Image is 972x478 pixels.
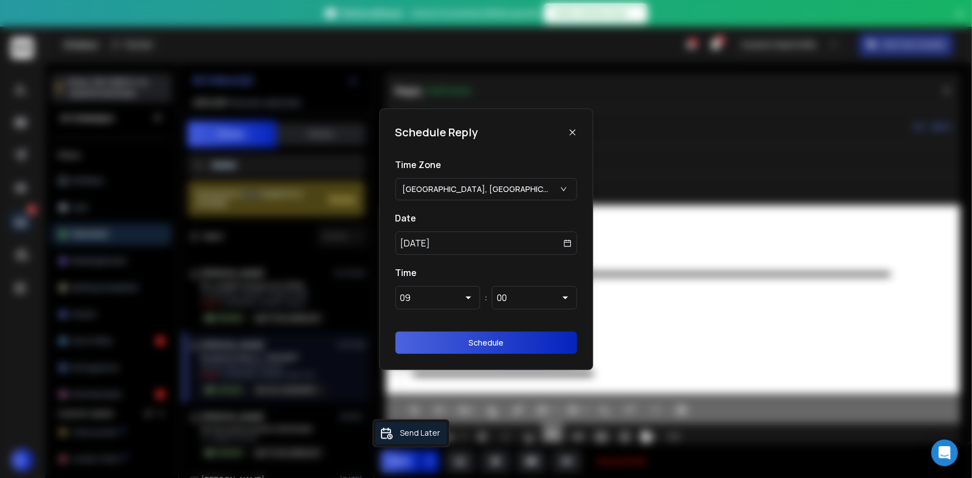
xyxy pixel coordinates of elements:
div: 09 [400,291,411,304]
h1: Date [395,211,577,225]
p: [DATE] [400,236,431,250]
button: [DATE] [395,231,577,255]
h1: Time [395,266,577,279]
button: Schedule [395,332,577,354]
h1: Schedule Reply [395,125,478,140]
div: Open Intercom Messenger [931,440,958,466]
h1: Time Zone [395,158,577,171]
p: [GEOGRAPHIC_DATA], [GEOGRAPHIC_DATA], [GEOGRAPHIC_DATA], [GEOGRAPHIC_DATA] (UTC+5:30) [403,184,553,195]
span: : [485,291,487,304]
div: 00 [497,291,507,304]
p: Send Later [400,428,440,439]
